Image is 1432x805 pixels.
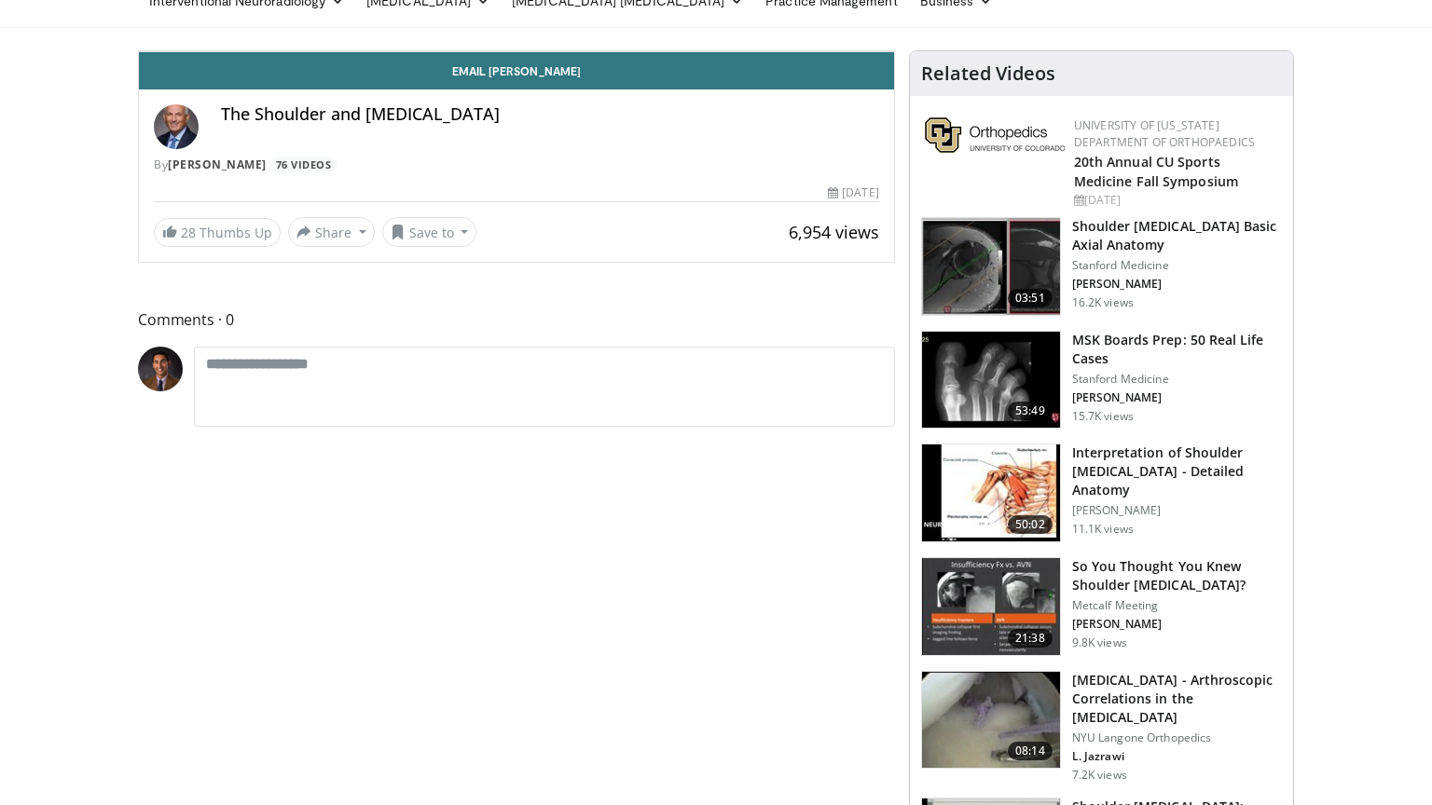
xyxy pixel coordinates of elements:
[1072,749,1282,764] p: L. Jazrawi
[1072,503,1282,518] p: [PERSON_NAME]
[1072,443,1282,499] h3: Interpretation of Shoulder [MEDICAL_DATA] - Detailed Anatomy
[921,331,1282,430] a: 53:49 MSK Boards Prep: 50 Real Life Cases Stanford Medicine [PERSON_NAME] 15.7K views
[154,104,199,149] img: Avatar
[922,218,1060,315] img: 843da3bf-65ba-4ef1-b378-e6073ff3724a.150x105_q85_crop-smart_upscale.jpg
[1072,557,1282,594] h3: So You Thought You Knew Shoulder [MEDICAL_DATA]?
[181,224,196,241] span: 28
[921,671,1282,783] a: 08:14 [MEDICAL_DATA] - Arthroscopic Correlations in the [MEDICAL_DATA] NYU Langone Orthopedics L....
[1072,277,1282,292] p: [PERSON_NAME]
[1008,289,1053,307] span: 03:51
[1072,635,1127,650] p: 9.8K views
[1072,671,1282,727] h3: [MEDICAL_DATA] - Arthroscopic Correlations in the [MEDICAL_DATA]
[1072,522,1134,537] p: 11.1K views
[922,558,1060,655] img: 2e61534f-2f66-4c4f-9b14-2c5f2cca558f.150x105_q85_crop-smart_upscale.jpg
[138,307,895,332] span: Comments 0
[138,347,183,391] img: Avatar
[154,218,281,247] a: 28 Thumbs Up
[921,443,1282,542] a: 50:02 Interpretation of Shoulder [MEDICAL_DATA] - Detailed Anatomy [PERSON_NAME] 11.1K views
[789,221,879,243] span: 6,954 views
[1072,372,1282,387] p: Stanford Medicine
[922,444,1060,541] img: b344877d-e8e2-41e4-9927-e77118ec7d9d.150x105_q85_crop-smart_upscale.jpg
[828,184,878,201] div: [DATE]
[1072,217,1282,254] h3: Shoulder [MEDICAL_DATA] Basic Axial Anatomy
[1074,117,1255,150] a: University of [US_STATE] Department of Orthopaedics
[1074,192,1278,209] div: [DATE]
[1008,402,1053,420] span: 53:49
[1008,515,1053,534] span: 50:02
[1072,768,1127,783] p: 7.2K views
[382,217,477,247] button: Save to
[922,672,1060,769] img: mri_correlation_1.png.150x105_q85_crop-smart_upscale.jpg
[269,157,337,172] a: 76 Videos
[1072,258,1282,273] p: Stanford Medicine
[1072,409,1134,424] p: 15.7K views
[154,157,879,173] div: By
[1072,295,1134,310] p: 16.2K views
[921,217,1282,316] a: 03:51 Shoulder [MEDICAL_DATA] Basic Axial Anatomy Stanford Medicine [PERSON_NAME] 16.2K views
[1008,742,1053,760] span: 08:14
[922,332,1060,429] img: -obq8PbsAZBgmTg34xMDoxOjBrO-I4W8.150x105_q85_crop-smart_upscale.jpg
[921,557,1282,656] a: 21:38 So You Thought You Knew Shoulder [MEDICAL_DATA]? Metcalf Meeting [PERSON_NAME] 9.8K views
[925,117,1065,153] img: 355603a8-37da-49b6-856f-e00d7e9307d3.png.150x105_q85_autocrop_double_scale_upscale_version-0.2.png
[168,157,267,172] a: [PERSON_NAME]
[1072,617,1282,632] p: [PERSON_NAME]
[1072,390,1282,405] p: [PERSON_NAME]
[1074,153,1238,190] a: 20th Annual CU Sports Medicine Fall Symposium
[1072,331,1282,368] h3: MSK Boards Prep: 50 Real Life Cases
[288,217,375,247] button: Share
[139,52,894,89] a: Email [PERSON_NAME]
[221,104,879,125] h4: The Shoulder and [MEDICAL_DATA]
[1072,598,1282,613] p: Metcalf Meeting
[921,62,1055,85] h4: Related Videos
[139,51,894,52] video-js: Video Player
[1072,730,1282,745] p: NYU Langone Orthopedics
[1008,629,1053,648] span: 21:38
